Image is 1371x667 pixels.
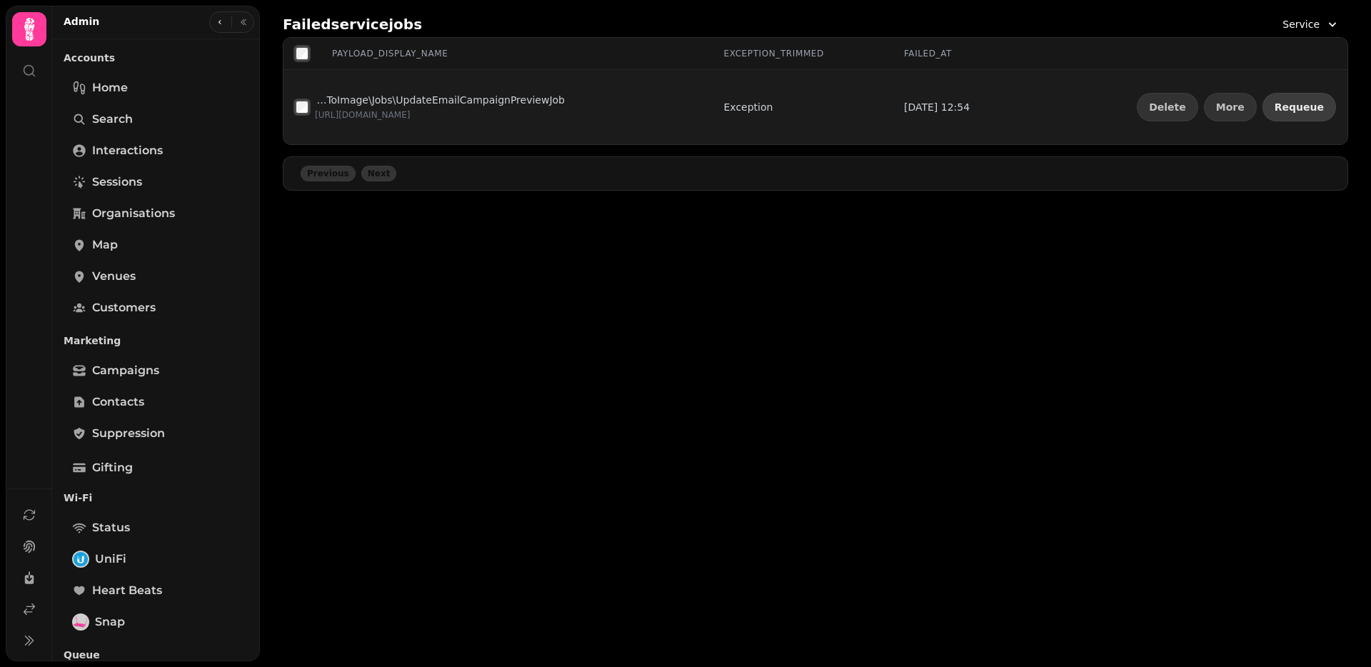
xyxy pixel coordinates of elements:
span: Previous [307,169,349,178]
span: Suppression [92,425,165,442]
a: UniFiUniFi [64,545,248,573]
a: Heart beats [64,576,248,605]
span: Campaigns [92,362,159,379]
button: back [301,166,356,181]
button: Service [1274,11,1348,37]
span: Venues [92,268,136,285]
h2: Failed service jobs [283,14,422,34]
span: Status [92,519,130,536]
p: Wi-Fi [64,485,248,511]
p: Accounts [64,45,248,71]
p: payload_display_name [332,48,448,59]
img: UniFi [74,552,88,566]
div: [DATE] 12:54 [904,100,1011,114]
span: Snap [95,613,125,631]
a: Interactions [64,136,248,165]
span: Heart beats [92,582,162,599]
a: SnapSnap [64,608,248,636]
h2: Admin [64,14,99,29]
a: Suppression [64,419,248,448]
a: Organisations [64,199,248,228]
a: Status [64,513,248,542]
span: Requeue [1275,102,1324,112]
span: Service [1282,17,1320,31]
a: Search [64,105,248,134]
span: Gifting [92,459,133,476]
p: App\Packages\AgentSmithHtmlToImage\Jobs\UpdateEmailCampaignPreviewJob [315,93,565,107]
span: Organisations [92,205,175,222]
nav: Pagination [283,156,1348,191]
span: Sessions [92,174,142,191]
a: Gifting [64,453,248,482]
span: Map [92,236,118,254]
div: Exception [724,100,773,114]
span: Delete [1149,102,1186,112]
button: next [361,166,397,181]
span: Home [92,79,128,96]
span: UniFi [95,551,126,568]
p: Marketing [64,328,248,353]
a: Contacts [64,388,248,416]
span: Customers [92,299,156,316]
span: Next [368,169,391,178]
span: Contacts [92,393,144,411]
span: Search [92,111,133,128]
img: Snap [74,615,88,629]
a: Venues [64,262,248,291]
div: failed_at [904,48,1011,59]
a: Customers [64,294,248,322]
a: Home [64,74,248,102]
div: exception_trimmed [724,48,881,59]
span: [URL][DOMAIN_NAME] [315,110,410,120]
span: More [1216,102,1245,112]
a: Sessions [64,168,248,196]
button: More [1204,93,1257,121]
span: Interactions [92,142,163,159]
a: Campaigns [64,356,248,385]
button: Delete [1137,93,1198,121]
a: Map [64,231,248,259]
button: Requeue [1262,93,1336,121]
